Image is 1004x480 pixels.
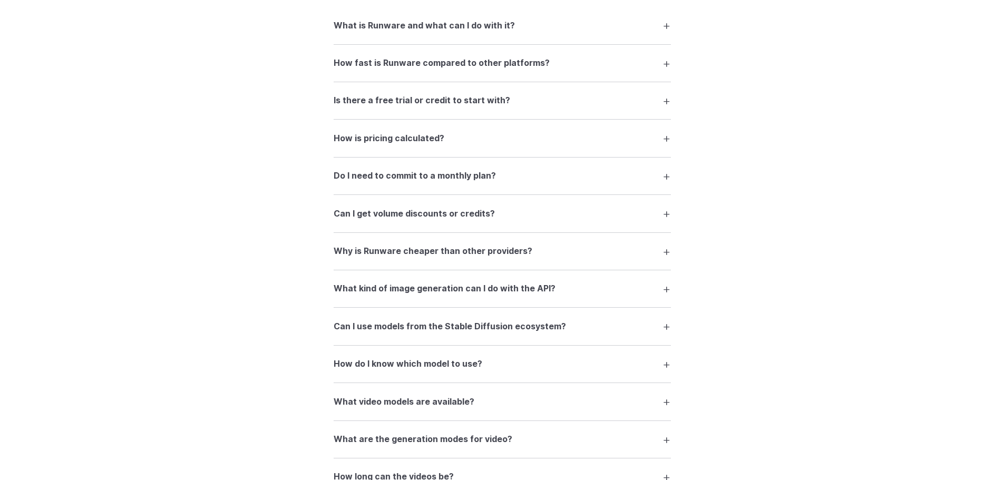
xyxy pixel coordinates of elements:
[334,357,482,371] h3: How do I know which model to use?
[334,433,512,446] h3: What are the generation modes for video?
[334,241,671,261] summary: Why is Runware cheaper than other providers?
[334,282,555,296] h3: What kind of image generation can I do with the API?
[334,128,671,148] summary: How is pricing calculated?
[334,53,671,73] summary: How fast is Runware compared to other platforms?
[334,91,671,111] summary: Is there a free trial or credit to start with?
[334,166,671,186] summary: Do I need to commit to a monthly plan?
[334,429,671,449] summary: What are the generation modes for video?
[334,391,671,412] summary: What video models are available?
[334,279,671,299] summary: What kind of image generation can I do with the API?
[334,203,671,223] summary: Can I get volume discounts or credits?
[334,56,550,70] h3: How fast is Runware compared to other platforms?
[334,244,532,258] h3: Why is Runware cheaper than other providers?
[334,395,474,409] h3: What video models are available?
[334,132,444,145] h3: How is pricing calculated?
[334,316,671,336] summary: Can I use models from the Stable Diffusion ecosystem?
[334,15,671,35] summary: What is Runware and what can I do with it?
[334,207,495,221] h3: Can I get volume discounts or credits?
[334,19,515,33] h3: What is Runware and what can I do with it?
[334,94,510,107] h3: Is there a free trial or credit to start with?
[334,354,671,374] summary: How do I know which model to use?
[334,169,496,183] h3: Do I need to commit to a monthly plan?
[334,320,566,334] h3: Can I use models from the Stable Diffusion ecosystem?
